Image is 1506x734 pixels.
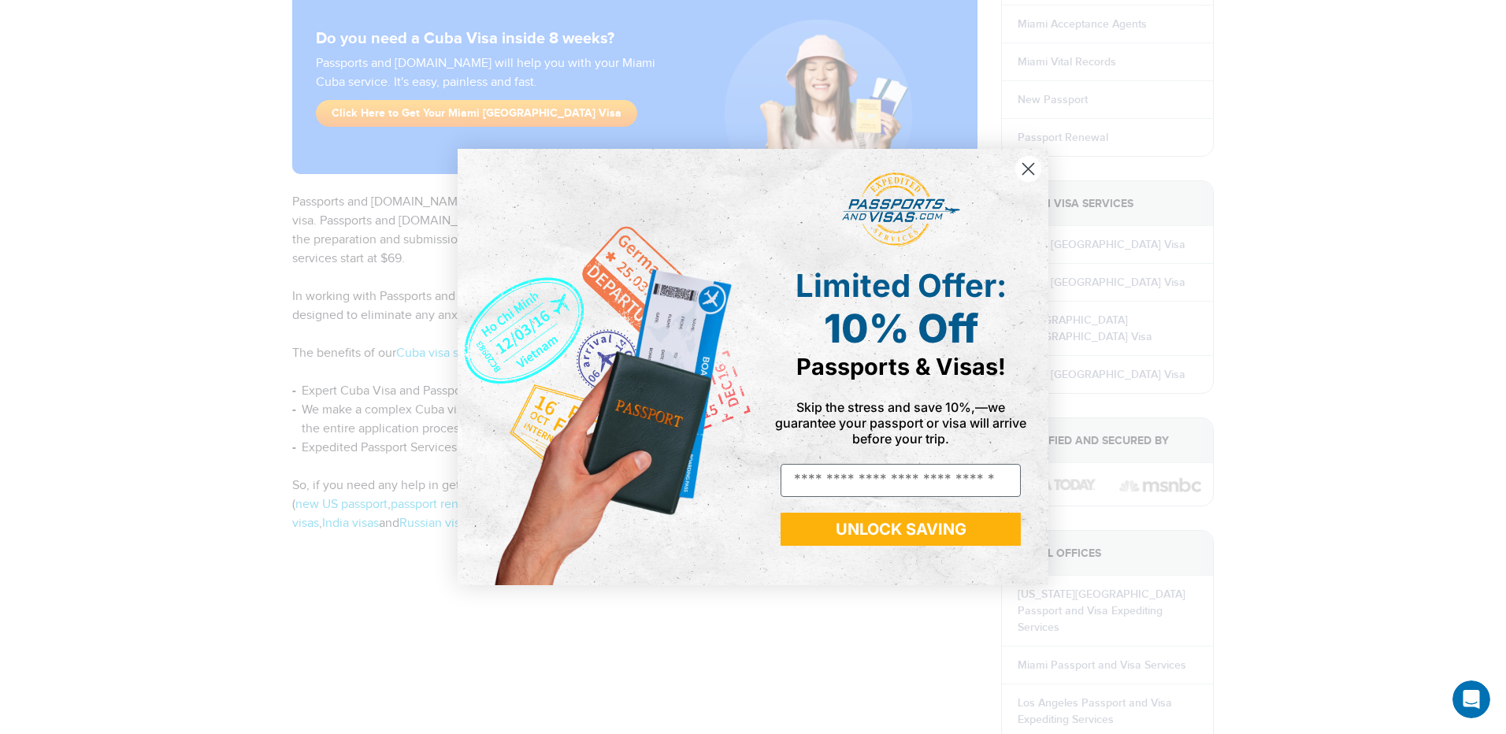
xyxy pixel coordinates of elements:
img: passports and visas [842,172,960,247]
span: Passports & Visas! [796,353,1006,380]
iframe: Intercom live chat [1452,680,1490,718]
img: de9cda0d-0715-46ca-9a25-073762a91ba7.png [458,149,753,584]
span: Limited Offer: [796,266,1007,305]
div: Open Intercom Messenger [6,6,282,50]
div: The team will reply as soon as they can [17,26,236,43]
button: Close dialog [1015,155,1042,183]
div: Need help? [17,13,236,26]
span: 10% Off [824,305,978,352]
span: Skip the stress and save 10%,—we guarantee your passport or visa will arrive before your trip. [775,399,1026,447]
button: UNLOCK SAVING [781,513,1021,546]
